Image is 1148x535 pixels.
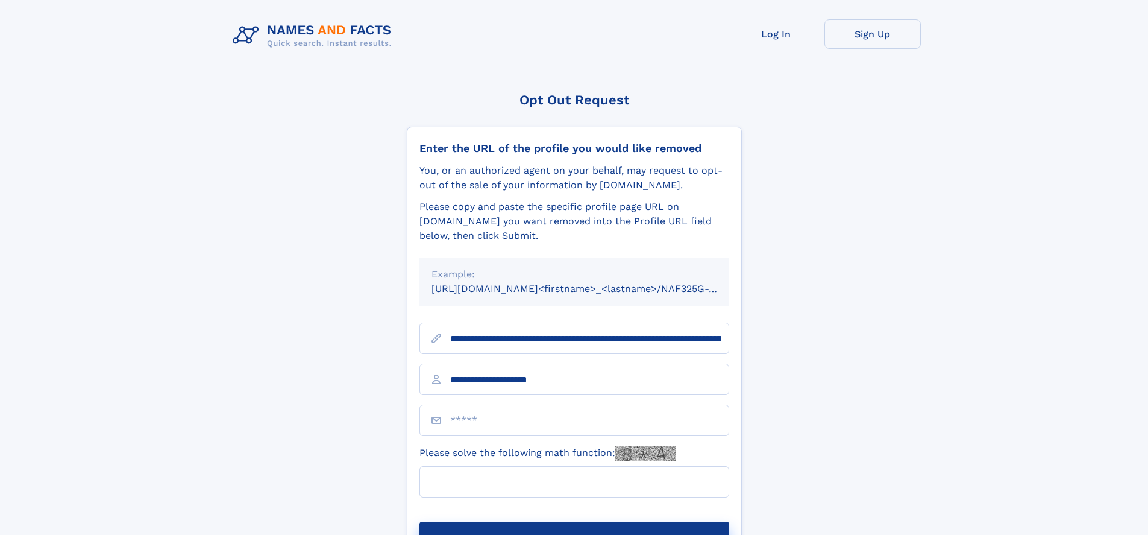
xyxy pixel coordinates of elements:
[419,142,729,155] div: Enter the URL of the profile you would like removed
[824,19,921,49] a: Sign Up
[431,267,717,282] div: Example:
[431,283,752,294] small: [URL][DOMAIN_NAME]<firstname>_<lastname>/NAF325G-xxxxxxxx
[228,19,401,52] img: Logo Names and Facts
[407,92,742,107] div: Opt Out Request
[419,200,729,243] div: Please copy and paste the specific profile page URL on [DOMAIN_NAME] you want removed into the Pr...
[419,446,676,461] label: Please solve the following math function:
[419,163,729,192] div: You, or an authorized agent on your behalf, may request to opt-out of the sale of your informatio...
[728,19,824,49] a: Log In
